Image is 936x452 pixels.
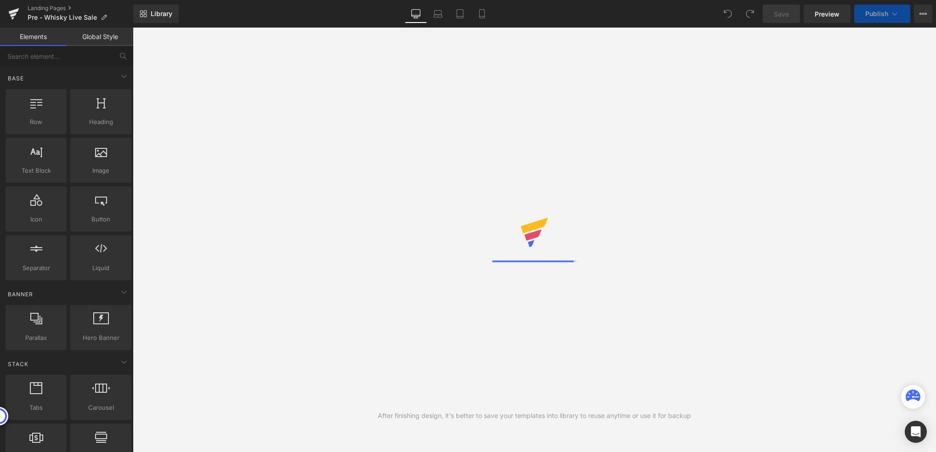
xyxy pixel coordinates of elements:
[67,28,133,46] a: Global Style
[28,14,97,21] span: Pre - Whisky Live Sale
[7,360,29,368] span: Stack
[8,166,64,175] span: Text Block
[378,411,691,421] div: After finishing design, it's better to save your templates into library to reuse anytime or use i...
[8,263,64,273] span: Separator
[774,9,789,19] span: Save
[28,5,133,12] a: Landing Pages
[7,290,34,299] span: Banner
[719,5,737,23] button: Undo
[905,421,927,443] div: Open Intercom Messenger
[865,10,888,17] span: Publish
[151,10,172,18] span: Library
[427,5,449,23] a: Laptop
[815,9,840,19] span: Preview
[73,166,129,175] span: Image
[804,5,851,23] a: Preview
[8,215,64,224] span: Icon
[7,74,25,83] span: Base
[73,333,129,343] span: Hero Banner
[73,117,129,127] span: Heading
[854,5,910,23] button: Publish
[471,5,493,23] a: Mobile
[73,263,129,273] span: Liquid
[73,215,129,224] span: Button
[914,5,932,23] button: More
[741,5,759,23] button: Redo
[8,333,64,343] span: Parallax
[133,5,179,23] a: New Library
[8,117,64,127] span: Row
[449,5,471,23] a: Tablet
[405,5,427,23] a: Desktop
[8,403,64,412] span: Tabs
[73,403,129,412] span: Carousel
